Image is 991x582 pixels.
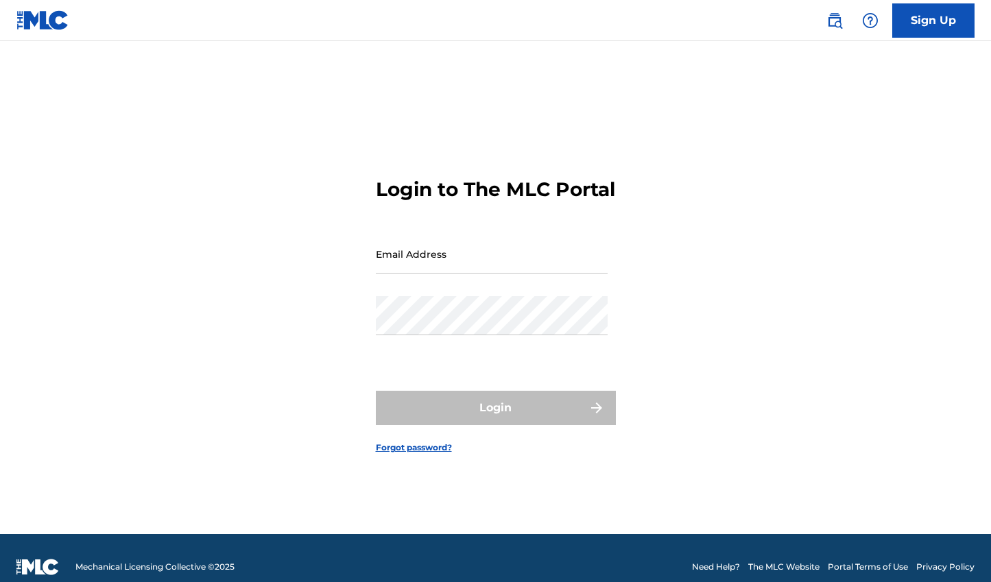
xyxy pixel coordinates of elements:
[826,12,843,29] img: search
[75,561,235,573] span: Mechanical Licensing Collective © 2025
[376,441,452,454] a: Forgot password?
[828,561,908,573] a: Portal Terms of Use
[922,516,991,582] iframe: Chat Widget
[748,561,820,573] a: The MLC Website
[16,559,59,575] img: logo
[916,561,975,573] a: Privacy Policy
[376,178,615,202] h3: Login to The MLC Portal
[16,10,69,30] img: MLC Logo
[857,7,884,34] div: Help
[862,12,879,29] img: help
[692,561,740,573] a: Need Help?
[892,3,975,38] a: Sign Up
[821,7,848,34] a: Public Search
